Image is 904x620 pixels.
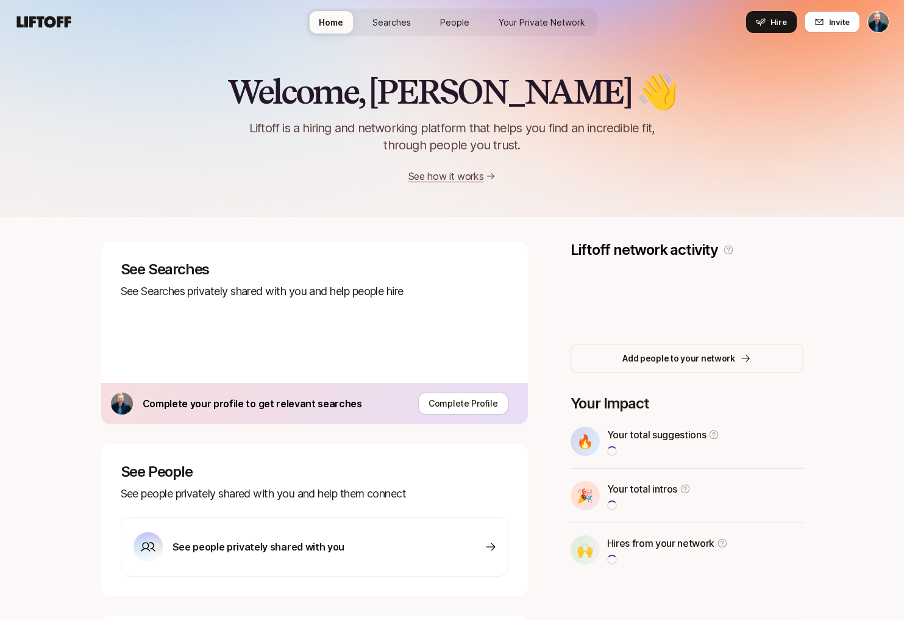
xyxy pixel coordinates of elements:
a: See how it works [408,170,484,182]
span: Searches [372,16,411,29]
p: Hires from your network [607,535,715,551]
a: Your Private Network [489,11,595,34]
button: Add people to your network [571,344,803,373]
button: Complete Profile [418,393,508,415]
p: See people privately shared with you [173,539,344,555]
span: Invite [829,16,850,28]
div: 🎉 [571,481,600,510]
p: See people privately shared with you and help them connect [121,485,508,502]
p: See Searches [121,261,508,278]
img: Sagan Schultz [868,12,889,32]
p: Liftoff is a hiring and networking platform that helps you find an incredible fit, through people... [234,119,671,154]
span: Home [319,16,343,29]
p: Complete Profile [429,396,498,411]
img: ACg8ocLS2l1zMprXYdipp7mfi5ZAPgYYEnnfB-SEFN0Ix-QHc6UIcGI=s160-c [111,393,133,415]
button: Hire [746,11,797,33]
p: Your Impact [571,395,803,412]
h2: Welcome, [PERSON_NAME] 👋 [227,73,677,110]
p: Your total intros [607,481,678,497]
a: Searches [363,11,421,34]
p: See People [121,463,508,480]
p: See Searches privately shared with you and help people hire [121,283,508,300]
span: Your Private Network [499,16,585,29]
p: Add people to your network [622,351,735,366]
a: People [430,11,479,34]
span: People [440,16,469,29]
div: 🔥 [571,427,600,456]
button: Sagan Schultz [867,11,889,33]
div: 🙌 [571,535,600,565]
span: Hire [771,16,787,28]
button: Invite [804,11,860,33]
p: Complete your profile to get relevant searches [143,396,362,412]
p: Your total suggestions [607,427,706,443]
a: Home [309,11,353,34]
p: Liftoff network activity [571,241,718,258]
